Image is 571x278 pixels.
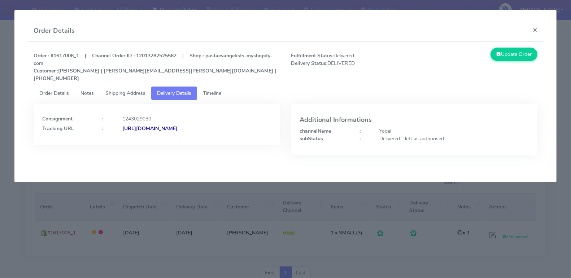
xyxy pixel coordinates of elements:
[359,135,361,142] strong: :
[203,90,221,97] span: Timeline
[102,125,103,132] strong: :
[285,52,414,82] span: Delivered DELIVERED
[34,87,537,100] ul: Tabs
[300,128,331,134] strong: channelName
[300,135,323,142] strong: subStatus
[34,26,75,36] h4: Order Details
[491,48,537,61] button: Update Order
[80,90,94,97] span: Notes
[105,90,145,97] span: Shipping Address
[34,52,276,82] strong: Order : #1617006_1 | Channel Order ID : 12013282525567 | Shop : pastaevangelists-myshopify-com [P...
[157,90,191,97] span: Delivery Details
[102,115,103,122] strong: :
[42,125,74,132] strong: Tracking URL
[374,127,534,135] div: Yodel
[291,52,334,59] strong: Fulfillment Status:
[39,90,69,97] span: Order Details
[527,20,543,39] button: Close
[374,135,534,142] div: Delivered - left as authorised
[42,115,73,122] strong: Consignment
[291,60,327,67] strong: Delivery Status:
[300,116,529,124] h4: Additional Informations
[359,128,361,134] strong: :
[117,115,277,123] div: 1243029030
[122,125,178,132] strong: [URL][DOMAIN_NAME]
[34,67,58,74] strong: Customer :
